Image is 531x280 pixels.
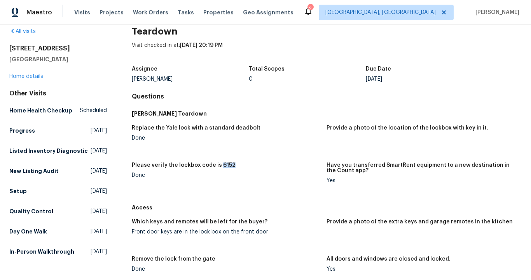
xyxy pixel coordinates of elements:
[9,55,107,63] h5: [GEOGRAPHIC_DATA]
[327,256,451,262] h5: All doors and windows are closed and locked.
[9,147,88,155] h5: Listed Inventory Diagnostic
[9,167,59,175] h5: New Listing Audit
[132,41,522,62] div: Visit checked in at:
[327,162,515,173] h5: Have you transferred SmartRent equipment to a new destination in the Count app?
[9,29,36,34] a: All visits
[132,219,267,225] h5: Which keys and remotes will be left for the buyer?
[9,228,47,235] h5: Day One Walk
[132,76,249,82] div: [PERSON_NAME]
[243,9,293,16] span: Geo Assignments
[472,9,519,16] span: [PERSON_NAME]
[203,9,234,16] span: Properties
[366,66,391,72] h5: Due Date
[132,93,522,100] h4: Questions
[91,187,107,195] span: [DATE]
[132,256,215,262] h5: Remove the lock from the gate
[9,104,107,118] a: Home Health CheckupScheduled
[327,266,515,272] div: Yes
[132,204,522,211] h5: Access
[325,9,436,16] span: [GEOGRAPHIC_DATA], [GEOGRAPHIC_DATA]
[132,229,321,235] div: Front door keys are in the lock box on the front door
[9,204,107,218] a: Quality Control[DATE]
[9,248,74,256] h5: In-Person Walkthrough
[9,245,107,259] a: In-Person Walkthrough[DATE]
[132,173,321,178] div: Done
[9,124,107,138] a: Progress[DATE]
[132,110,522,118] h5: [PERSON_NAME] Teardown
[9,45,107,52] h2: [STREET_ADDRESS]
[91,167,107,175] span: [DATE]
[91,207,107,215] span: [DATE]
[100,9,124,16] span: Projects
[132,125,260,131] h5: Replace the Yale lock with a standard deadbolt
[132,135,321,141] div: Done
[9,127,35,135] h5: Progress
[9,207,53,215] h5: Quality Control
[9,90,107,97] div: Other Visits
[91,127,107,135] span: [DATE]
[80,107,107,114] span: Scheduled
[132,28,522,35] h2: Teardown
[327,125,488,131] h5: Provide a photo of the location of the lockbox with key in it.
[91,147,107,155] span: [DATE]
[180,43,223,48] span: [DATE] 20:19 PM
[132,162,236,168] h5: Please verify the lockbox code is 6152
[132,66,157,72] h5: Assignee
[366,76,483,82] div: [DATE]
[9,107,72,114] h5: Home Health Checkup
[26,9,52,16] span: Maestro
[249,66,285,72] h5: Total Scopes
[249,76,366,82] div: 0
[327,178,515,183] div: Yes
[178,10,194,15] span: Tasks
[133,9,168,16] span: Work Orders
[9,74,43,79] a: Home details
[9,184,107,198] a: Setup[DATE]
[327,219,513,225] h5: Provide a photo of the extra keys and garage remotes in the kitchen
[9,187,27,195] h5: Setup
[307,5,313,12] div: 2
[74,9,90,16] span: Visits
[9,164,107,178] a: New Listing Audit[DATE]
[9,144,107,158] a: Listed Inventory Diagnostic[DATE]
[9,225,107,239] a: Day One Walk[DATE]
[91,228,107,235] span: [DATE]
[132,266,321,272] div: Done
[91,248,107,256] span: [DATE]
